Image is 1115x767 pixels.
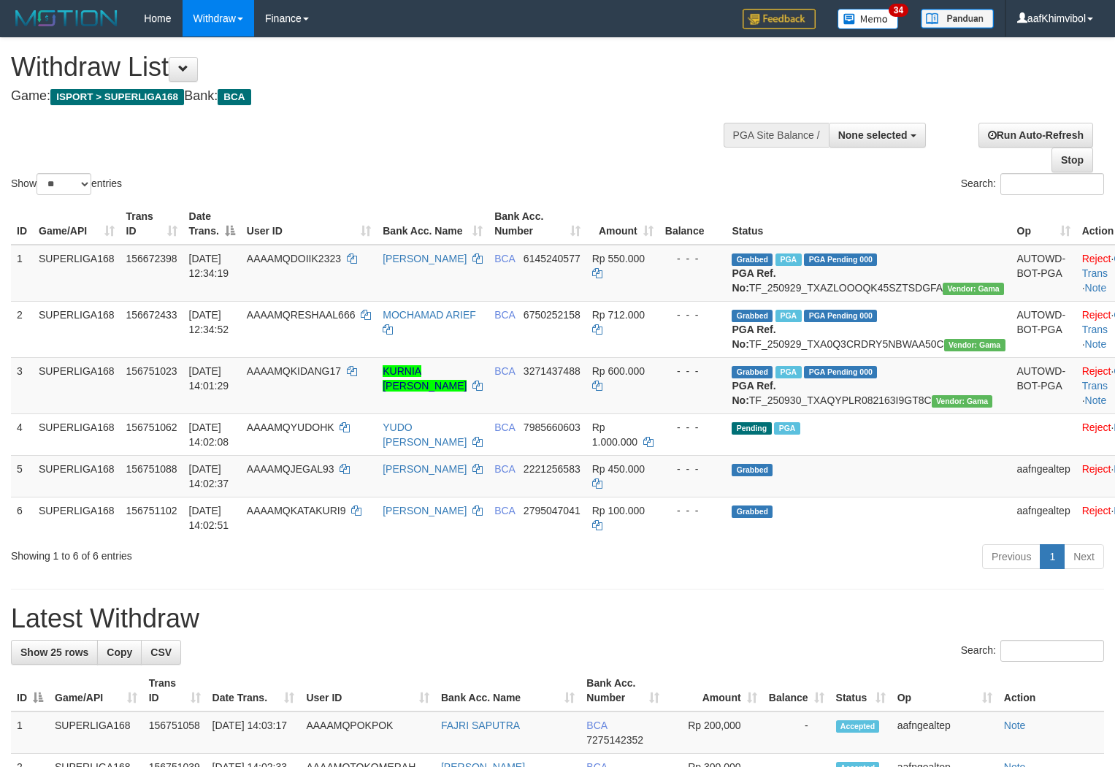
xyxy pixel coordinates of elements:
a: Next [1064,544,1104,569]
span: AAAAMQRESHAAL666 [247,309,356,321]
span: 34 [889,4,908,17]
span: Marked by aafsoycanthlai [775,253,801,266]
a: Note [1085,282,1107,294]
span: BCA [494,463,515,475]
a: KURNIA [PERSON_NAME] [383,365,467,392]
td: - [763,711,830,754]
a: Reject [1082,253,1111,264]
span: Accepted [836,720,880,733]
span: Marked by aafsoycanthlai [775,366,801,378]
td: 1 [11,245,33,302]
input: Search: [1000,640,1104,662]
th: Trans ID: activate to sort column ascending [143,670,207,711]
span: 156751088 [126,463,177,475]
th: Date Trans.: activate to sort column ascending [207,670,301,711]
td: AUTOWD-BOT-PGA [1011,245,1076,302]
span: Grabbed [732,253,773,266]
span: [DATE] 14:01:29 [189,365,229,392]
span: Vendor URL: https://trx31.1velocity.biz [943,283,1004,295]
div: - - - [665,420,721,435]
td: 156751058 [143,711,207,754]
th: Status [726,203,1011,245]
span: BCA [218,89,250,105]
h4: Game: Bank: [11,89,729,104]
th: Game/API: activate to sort column ascending [49,670,143,711]
div: Showing 1 to 6 of 6 entries [11,543,453,563]
span: BCA [494,309,515,321]
td: 4 [11,413,33,455]
span: AAAAMQKIDANG17 [247,365,341,377]
td: 1 [11,711,49,754]
th: Date Trans.: activate to sort column descending [183,203,241,245]
select: Showentries [37,173,91,195]
img: Button%20Memo.svg [838,9,899,29]
a: FAJRI SAPUTRA [441,720,520,731]
span: Pending [732,422,771,435]
a: [PERSON_NAME] [383,505,467,516]
span: Copy 7985660603 to clipboard [524,421,581,433]
div: - - - [665,364,721,378]
th: Amount: activate to sort column ascending [665,670,763,711]
span: 156751023 [126,365,177,377]
a: Run Auto-Refresh [978,123,1093,148]
span: 156672398 [126,253,177,264]
span: PGA Pending [804,366,877,378]
span: AAAAMQDOIIK2323 [247,253,341,264]
label: Search: [961,173,1104,195]
span: [DATE] 12:34:52 [189,309,229,335]
td: Rp 200,000 [665,711,763,754]
span: AAAAMQYUDOHK [247,421,334,433]
span: Grabbed [732,505,773,518]
th: Bank Acc. Name: activate to sort column ascending [377,203,488,245]
th: Bank Acc. Name: activate to sort column ascending [435,670,581,711]
span: Copy [107,646,132,658]
td: SUPERLIGA168 [33,413,120,455]
a: [PERSON_NAME] [383,253,467,264]
span: 156672433 [126,309,177,321]
a: MOCHAMAD ARIEF [383,309,476,321]
a: [PERSON_NAME] [383,463,467,475]
td: SUPERLIGA168 [33,301,120,357]
a: Note [1085,338,1107,350]
a: Previous [982,544,1041,569]
span: Marked by aafsoycanthlai [774,422,800,435]
img: Feedback.jpg [743,9,816,29]
th: ID [11,203,33,245]
span: Show 25 rows [20,646,88,658]
td: 6 [11,497,33,538]
span: ISPORT > SUPERLIGA168 [50,89,184,105]
td: AAAAMQPOKPOK [300,711,435,754]
th: Amount: activate to sort column ascending [586,203,659,245]
a: CSV [141,640,181,665]
td: 3 [11,357,33,413]
td: SUPERLIGA168 [49,711,143,754]
span: [DATE] 14:02:37 [189,463,229,489]
span: PGA Pending [804,310,877,322]
div: - - - [665,308,721,322]
td: [DATE] 14:03:17 [207,711,301,754]
span: 156751102 [126,505,177,516]
th: Balance: activate to sort column ascending [763,670,830,711]
a: Reject [1082,365,1111,377]
td: TF_250929_TXAZLOOOQK45SZTSDGFA [726,245,1011,302]
span: [DATE] 14:02:51 [189,505,229,531]
td: aafngealtep [892,711,998,754]
span: Grabbed [732,310,773,322]
th: Balance [659,203,727,245]
div: - - - [665,503,721,518]
td: TF_250930_TXAQYPLR082163I9GT8C [726,357,1011,413]
span: Rp 1.000.000 [592,421,637,448]
img: MOTION_logo.png [11,7,122,29]
span: Copy 2221256583 to clipboard [524,463,581,475]
h1: Latest Withdraw [11,604,1104,633]
span: [DATE] 12:34:19 [189,253,229,279]
span: Vendor URL: https://trx31.1velocity.biz [932,395,993,408]
span: Rp 100.000 [592,505,645,516]
span: PGA Pending [804,253,877,266]
span: Marked by aafsoycanthlai [775,310,801,322]
td: TF_250929_TXA0Q3CRDRY5NBWAA50C [726,301,1011,357]
input: Search: [1000,173,1104,195]
a: Stop [1051,148,1093,172]
span: Vendor URL: https://trx31.1velocity.biz [944,339,1005,351]
th: Action [998,670,1104,711]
